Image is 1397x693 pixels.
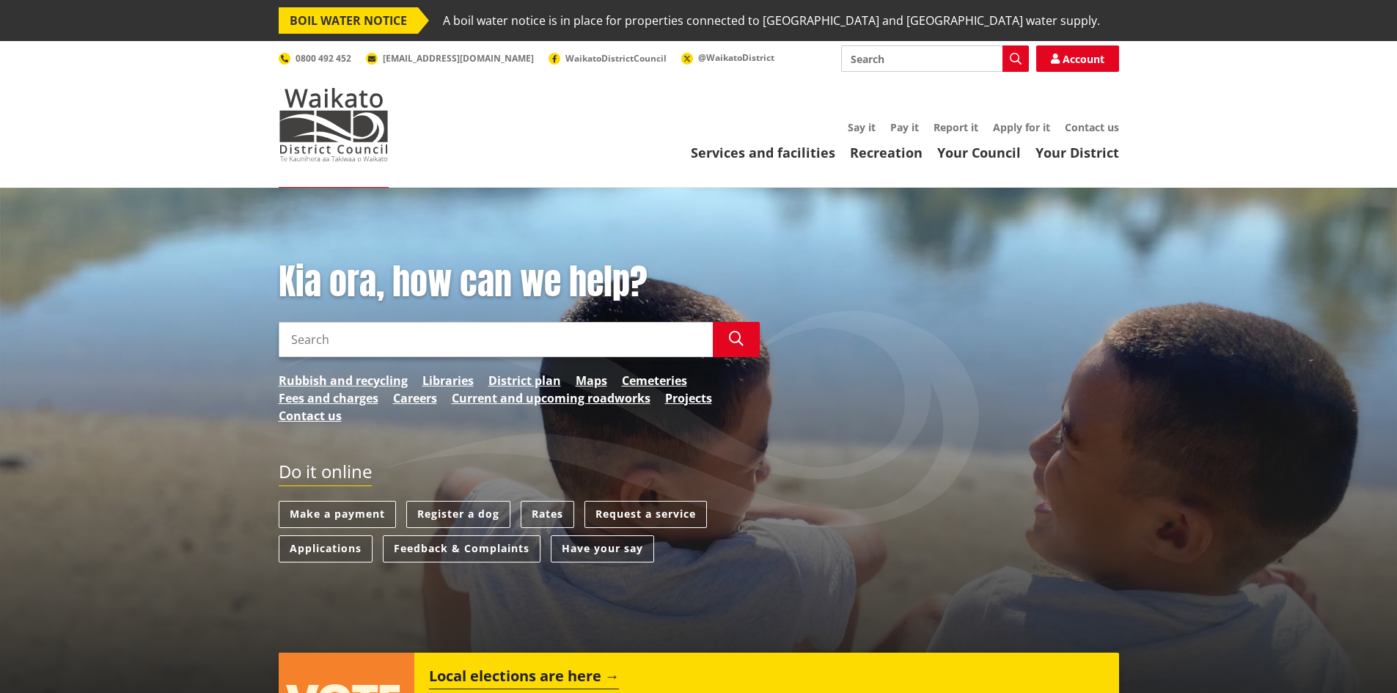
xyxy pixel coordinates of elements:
a: Projects [665,389,712,407]
a: Recreation [850,144,923,161]
a: Request a service [584,501,707,528]
a: Apply for it [993,120,1050,134]
a: Feedback & Complaints [383,535,540,562]
a: Services and facilities [691,144,835,161]
a: Account [1036,45,1119,72]
span: [EMAIL_ADDRESS][DOMAIN_NAME] [383,52,534,65]
a: Contact us [279,407,342,425]
span: A boil water notice is in place for properties connected to [GEOGRAPHIC_DATA] and [GEOGRAPHIC_DAT... [443,7,1100,34]
span: WaikatoDistrictCouncil [565,52,667,65]
a: 0800 492 452 [279,52,351,65]
a: Maps [576,372,607,389]
span: 0800 492 452 [296,52,351,65]
h2: Do it online [279,461,372,487]
a: Libraries [422,372,474,389]
a: District plan [488,372,561,389]
img: Waikato District Council - Te Kaunihera aa Takiwaa o Waikato [279,88,389,161]
a: Contact us [1065,120,1119,134]
a: Report it [934,120,978,134]
a: Careers [393,389,437,407]
span: @WaikatoDistrict [698,51,774,64]
a: Have your say [551,535,654,562]
input: Search input [279,322,713,357]
a: Rubbish and recycling [279,372,408,389]
input: Search input [841,45,1029,72]
a: Rates [521,501,574,528]
a: Fees and charges [279,389,378,407]
a: @WaikatoDistrict [681,51,774,64]
h1: Kia ora, how can we help? [279,261,760,304]
a: Cemeteries [622,372,687,389]
a: Your District [1035,144,1119,161]
a: Make a payment [279,501,396,528]
a: Say it [848,120,876,134]
a: Current and upcoming roadworks [452,389,650,407]
span: BOIL WATER NOTICE [279,7,418,34]
a: Pay it [890,120,919,134]
a: Register a dog [406,501,510,528]
a: Applications [279,535,373,562]
a: WaikatoDistrictCouncil [549,52,667,65]
a: Your Council [937,144,1021,161]
a: [EMAIL_ADDRESS][DOMAIN_NAME] [366,52,534,65]
h2: Local elections are here [429,667,619,689]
